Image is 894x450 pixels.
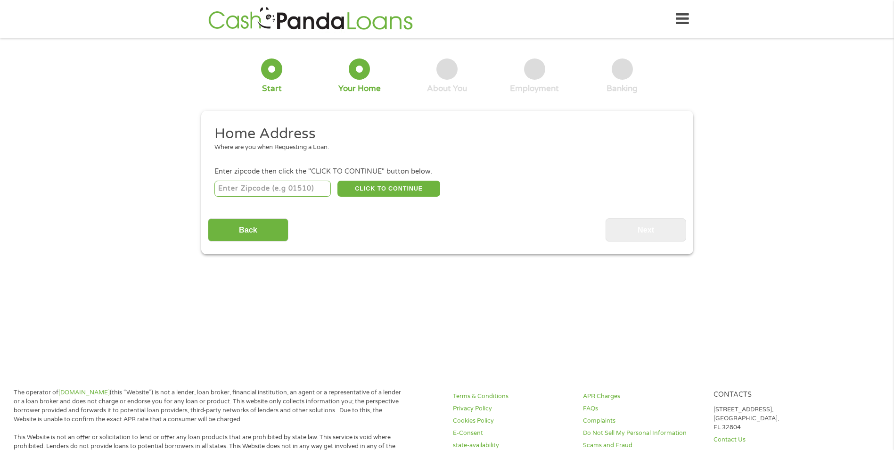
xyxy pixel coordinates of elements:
a: Do Not Sell My Personal Information [583,429,702,438]
button: CLICK TO CONTINUE [337,181,440,197]
div: Start [262,83,282,94]
input: Next [606,218,686,242]
div: Your Home [338,83,381,94]
a: Terms & Conditions [453,392,572,401]
a: Cookies Policy [453,417,572,425]
input: Enter Zipcode (e.g 01510) [214,181,331,197]
a: [DOMAIN_NAME] [58,389,110,396]
div: Where are you when Requesting a Loan. [214,143,673,152]
h2: Home Address [214,125,673,143]
img: GetLoanNow Logo [205,6,416,33]
a: APR Charges [583,392,702,401]
div: About You [427,83,467,94]
a: FAQs [583,404,702,413]
div: Employment [510,83,559,94]
a: E-Consent [453,429,572,438]
a: Contact Us [714,435,832,444]
div: Banking [607,83,638,94]
input: Back [208,218,288,242]
a: Complaints [583,417,702,425]
p: [STREET_ADDRESS], [GEOGRAPHIC_DATA], FL 32804. [714,405,832,432]
h4: Contacts [714,391,832,400]
p: The operator of (this “Website”) is not a lender, loan broker, financial institution, an agent or... [14,388,405,424]
div: Enter zipcode then click the "CLICK TO CONTINUE" button below. [214,167,679,177]
a: Privacy Policy [453,404,572,413]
